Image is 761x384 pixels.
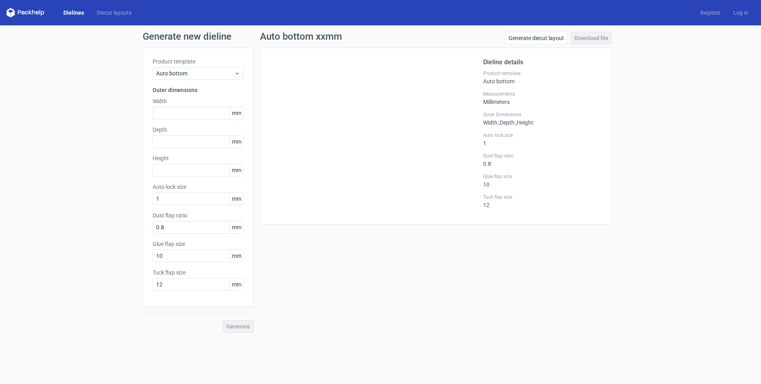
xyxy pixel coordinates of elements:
span: mm [229,278,243,290]
span: mm [229,164,243,176]
div: Millimeters [483,91,602,105]
label: Product template [153,58,244,65]
a: Register [694,9,727,17]
span: , Height : [516,119,534,126]
div: 0.8 [483,153,602,167]
span: mm [229,250,243,262]
a: Generate diecut layout [505,32,568,44]
label: Glue flap size [483,173,602,180]
label: Auto lock size [483,132,602,138]
span: , Depth : [499,119,516,126]
label: Outer Dimensions [483,111,602,118]
label: Dust flap ratio [153,211,244,219]
label: Glue flap size [153,240,244,248]
label: Measurements [483,91,602,97]
span: mm [229,107,243,119]
label: Height [153,154,244,162]
span: mm [229,136,243,148]
label: Tuck flap size [483,194,602,200]
span: mm [229,193,243,205]
a: Diecut layouts [90,9,138,17]
h1: Generate new dieline [143,32,618,41]
div: Auto bottom [483,70,602,84]
label: Width [153,97,244,105]
label: Depth [153,126,244,134]
h3: Outer dimensions [153,86,244,94]
label: Tuck flap size [153,269,244,276]
h1: Auto bottom xxmm [260,32,342,41]
div: 10 [483,173,602,188]
label: Product template [483,70,602,77]
h2: Dieline details [483,58,602,67]
div: 12 [483,194,602,208]
span: Width : [483,119,499,126]
label: Dust flap ratio [483,153,602,159]
label: Auto lock size [153,183,244,191]
a: Log in [727,9,755,17]
a: Dielines [57,9,90,17]
div: 1 [483,132,602,146]
span: Auto bottom [156,69,234,77]
span: mm [229,221,243,233]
